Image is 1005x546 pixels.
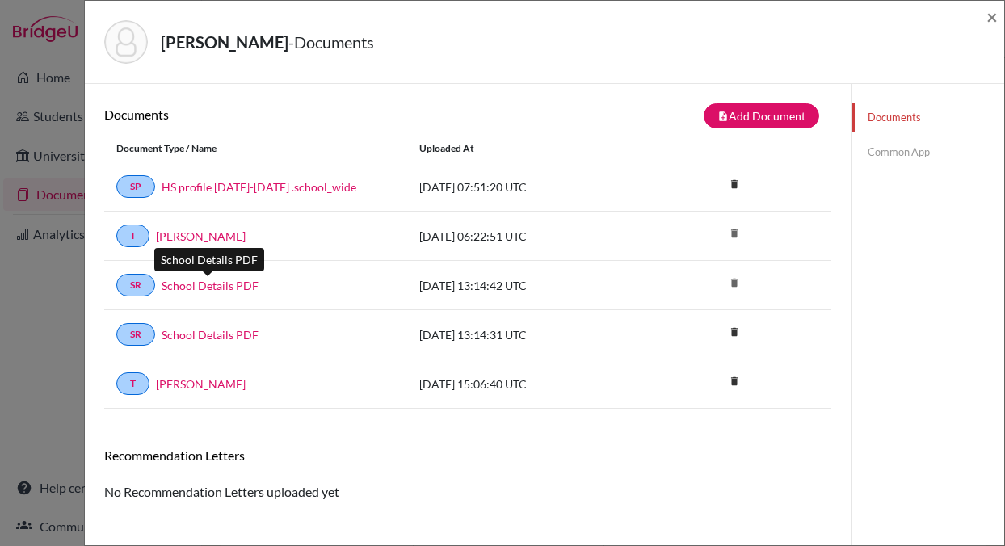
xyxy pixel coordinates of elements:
[162,326,259,343] a: School Details PDF
[407,141,650,156] div: Uploaded at
[852,103,1004,132] a: Documents
[407,277,650,294] div: [DATE] 13:14:42 UTC
[722,372,746,393] a: delete
[116,274,155,296] a: SR
[986,5,998,28] span: ×
[104,447,831,502] div: No Recommendation Letters uploaded yet
[154,248,264,271] div: School Details PDF
[407,178,650,195] div: [DATE] 07:51:20 UTC
[162,277,259,294] a: School Details PDF
[162,178,356,195] a: HS profile [DATE]-[DATE] .school_wide
[717,111,729,122] i: note_add
[986,7,998,27] button: Close
[116,225,149,247] a: T
[704,103,819,128] button: note_addAdd Document
[116,372,149,395] a: T
[104,107,468,122] h6: Documents
[852,138,1004,166] a: Common App
[288,32,374,52] span: - Documents
[407,228,650,245] div: [DATE] 06:22:51 UTC
[407,376,650,393] div: [DATE] 15:06:40 UTC
[722,174,746,196] a: delete
[161,32,288,52] strong: [PERSON_NAME]
[722,322,746,344] a: delete
[722,172,746,196] i: delete
[156,228,246,245] a: [PERSON_NAME]
[407,326,650,343] div: [DATE] 13:14:31 UTC
[722,271,746,295] i: delete
[722,221,746,246] i: delete
[722,320,746,344] i: delete
[104,141,407,156] div: Document Type / Name
[116,175,155,198] a: SP
[156,376,246,393] a: [PERSON_NAME]
[116,323,155,346] a: SR
[104,447,831,463] h6: Recommendation Letters
[722,369,746,393] i: delete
